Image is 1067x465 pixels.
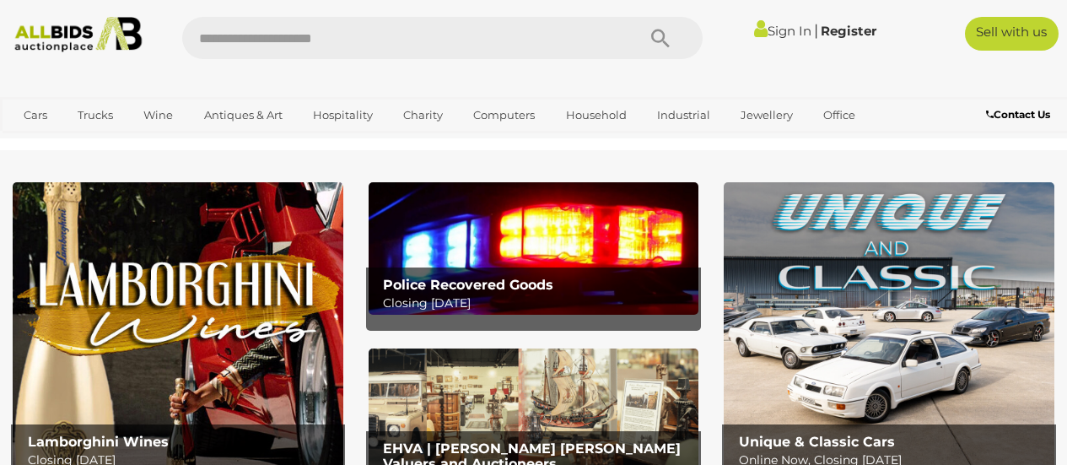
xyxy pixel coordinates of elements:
[383,293,692,314] p: Closing [DATE]
[302,101,384,129] a: Hospitality
[369,182,699,315] a: Police Recovered Goods Police Recovered Goods Closing [DATE]
[754,23,811,39] a: Sign In
[730,101,804,129] a: Jewellery
[986,105,1054,124] a: Contact Us
[67,101,124,129] a: Trucks
[646,101,721,129] a: Industrial
[462,101,546,129] a: Computers
[193,101,294,129] a: Antiques & Art
[13,129,69,157] a: Sports
[369,182,699,315] img: Police Recovered Goods
[28,434,169,450] b: Lamborghini Wines
[392,101,454,129] a: Charity
[8,17,148,52] img: Allbids.com.au
[986,108,1050,121] b: Contact Us
[814,21,818,40] span: |
[13,101,58,129] a: Cars
[739,434,895,450] b: Unique & Classic Cars
[132,101,184,129] a: Wine
[78,129,219,157] a: [GEOGRAPHIC_DATA]
[383,277,553,293] b: Police Recovered Goods
[821,23,876,39] a: Register
[618,17,703,59] button: Search
[555,101,638,129] a: Household
[965,17,1059,51] a: Sell with us
[812,101,866,129] a: Office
